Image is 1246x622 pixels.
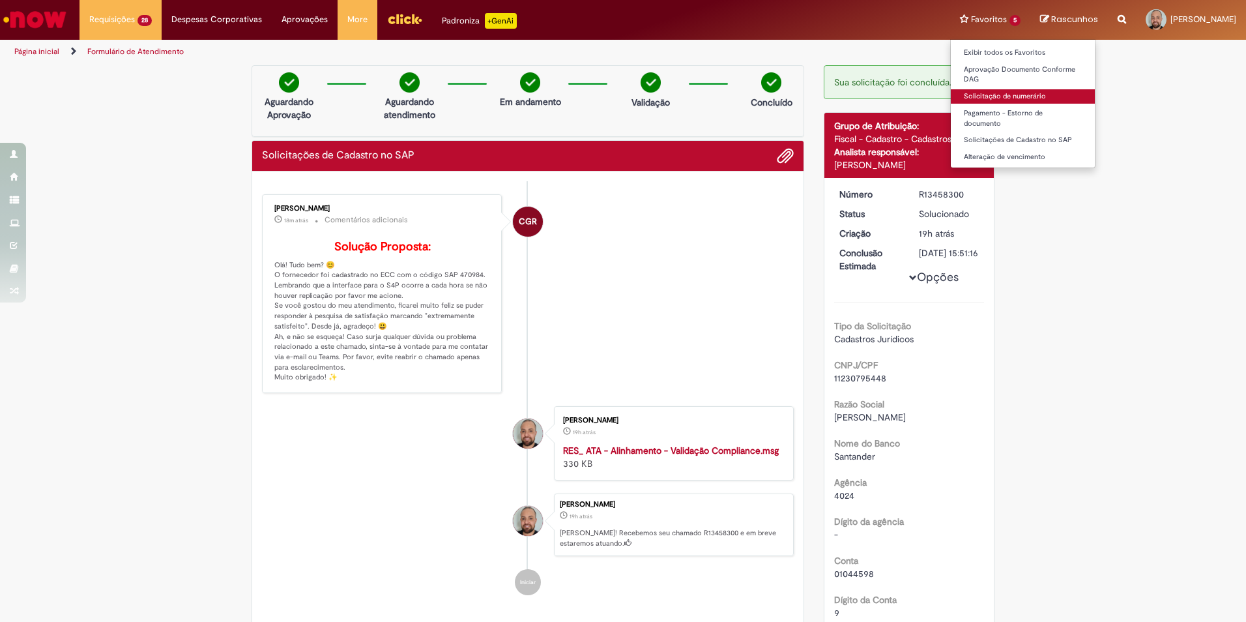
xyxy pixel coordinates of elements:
a: Página inicial [14,46,59,57]
b: Tipo da Solicitação [834,320,911,332]
span: 11230795448 [834,372,886,384]
div: Grupo de Atribuição: [834,119,985,132]
p: [PERSON_NAME]! Recebemos seu chamado R13458300 e em breve estaremos atuando. [560,528,787,548]
span: Favoritos [971,13,1007,26]
span: Cadastros Jurídicos [834,333,914,345]
span: CGR [519,206,537,237]
img: check-circle-green.png [641,72,661,93]
a: Aprovação Documento Conforme DAG [951,63,1095,87]
img: check-circle-green.png [279,72,299,93]
span: [PERSON_NAME] [1170,14,1236,25]
a: Solicitação de numerário [951,89,1095,104]
button: Adicionar anexos [777,147,794,164]
div: Pedro Rosa de Moraes [513,506,543,536]
p: +GenAi [485,13,517,29]
div: 28/08/2025 14:36:37 [919,227,979,240]
b: Razão Social [834,398,884,410]
span: 9 [834,607,839,619]
dt: Status [830,207,910,220]
span: Rascunhos [1051,13,1098,25]
a: Exibir todos os Favoritos [951,46,1095,60]
b: CNPJ/CPF [834,359,878,371]
img: check-circle-green.png [520,72,540,93]
p: Aguardando Aprovação [257,95,321,121]
p: Concluído [751,96,792,109]
a: Alteração de vencimento [951,150,1095,164]
p: Em andamento [500,95,561,108]
img: ServiceNow [1,7,68,33]
time: 28/08/2025 14:36:37 [919,228,954,239]
span: 19h atrás [570,512,592,520]
span: More [347,13,368,26]
a: Rascunhos [1040,14,1098,26]
a: RES_ ATA - Alinhamento - Validação Compliance.msg [563,445,779,456]
div: Camila Garcia Rafael [513,207,543,237]
p: Olá! Tudo bem? 😊 O fornecedor foi cadastrado no ECC com o código SAP 470984. Lembrando que a inte... [274,241,491,383]
div: Sua solicitação foi concluída. [824,65,995,99]
div: R13458300 [919,188,979,201]
div: [PERSON_NAME] [834,158,985,171]
h2: Solicitações de Cadastro no SAP Histórico de tíquete [262,150,414,162]
span: 19h atrás [573,428,596,436]
span: Despesas Corporativas [171,13,262,26]
dt: Criação [830,227,910,240]
span: Requisições [89,13,135,26]
div: [DATE] 15:51:16 [919,246,979,259]
dt: Número [830,188,910,201]
ul: Favoritos [950,39,1095,168]
time: 28/08/2025 14:36:37 [570,512,592,520]
span: 19h atrás [919,228,954,239]
a: Solicitações de Cadastro no SAP [951,133,1095,147]
b: Solução Proposta: [334,239,431,254]
div: [PERSON_NAME] [563,417,780,424]
div: Padroniza [442,13,517,29]
a: Pagamento - Estorno de documento [951,106,1095,130]
b: Agência [834,477,867,488]
p: Validação [631,96,670,109]
div: [PERSON_NAME] [560,501,787,509]
span: 28 [138,15,152,26]
span: 18m atrás [284,216,308,224]
span: - [834,529,838,541]
span: Santander [834,451,875,462]
div: Pedro Rosa de Moraes [513,419,543,449]
ul: Trilhas de página [10,40,821,64]
div: [PERSON_NAME] [274,205,491,213]
small: Comentários adicionais [325,215,408,226]
li: Pedro Rosa de Moraes [262,494,794,556]
img: check-circle-green.png [399,72,420,93]
a: Formulário de Atendimento [87,46,184,57]
div: 330 KB [563,444,780,470]
span: [PERSON_NAME] [834,411,906,423]
span: 4024 [834,490,854,501]
div: Solucionado [919,207,979,220]
div: Analista responsável: [834,145,985,158]
img: check-circle-green.png [761,72,781,93]
b: Dígito da agência [834,516,904,527]
span: Aprovações [282,13,328,26]
b: Conta [834,555,858,567]
time: 28/08/2025 14:36:36 [573,428,596,436]
dt: Conclusão Estimada [830,246,910,273]
span: 01044598 [834,568,874,580]
div: Fiscal - Cadastro - Cadastros Fiscais [834,132,985,145]
b: Dígito da Conta [834,594,897,606]
img: click_logo_yellow_360x200.png [387,9,422,29]
span: 5 [1009,15,1021,26]
time: 29/08/2025 08:57:21 [284,216,308,224]
p: Aguardando atendimento [378,95,441,121]
ul: Histórico de tíquete [262,181,794,608]
b: Nome do Banco [834,437,900,449]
